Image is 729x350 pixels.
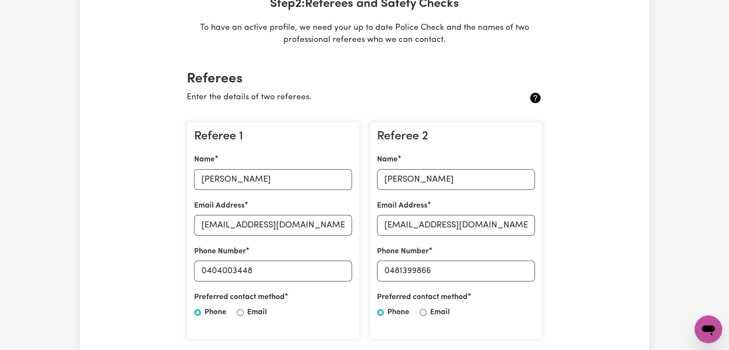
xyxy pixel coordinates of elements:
[377,129,535,144] h3: Referee 2
[194,154,215,165] label: Name
[194,200,245,211] label: Email Address
[430,307,450,318] label: Email
[187,91,483,104] p: Enter the details of two referees.
[204,307,226,318] label: Phone
[377,292,468,303] label: Preferred contact method
[187,71,542,87] h2: Referees
[694,315,722,343] iframe: Button to launch messaging window
[377,200,427,211] label: Email Address
[194,129,352,144] h3: Referee 1
[194,246,246,257] label: Phone Number
[247,307,267,318] label: Email
[377,246,429,257] label: Phone Number
[387,307,409,318] label: Phone
[194,292,285,303] label: Preferred contact method
[180,22,549,47] p: To have an active profile, we need your up to date Police Check and the names of two professional...
[377,154,398,165] label: Name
